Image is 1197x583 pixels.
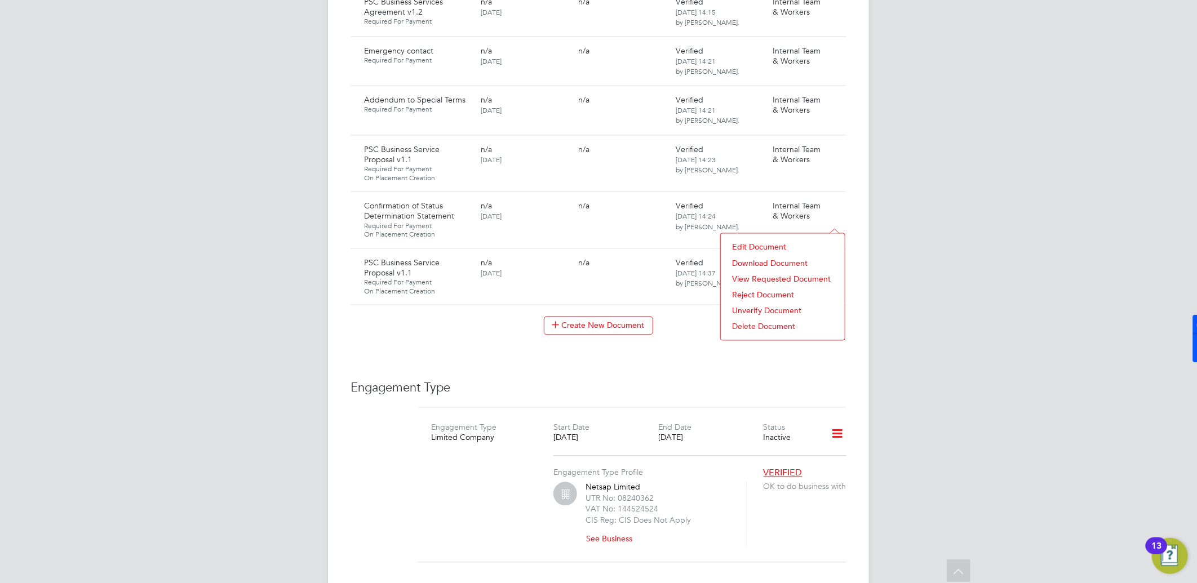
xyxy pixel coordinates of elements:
[676,57,739,76] span: [DATE] 14:21 by [PERSON_NAME].
[726,239,839,255] li: Edit Document
[764,433,816,443] div: Inactive
[586,530,641,548] button: See Business
[364,222,472,231] span: Required For Payment
[481,155,502,164] span: [DATE]
[676,155,739,175] span: [DATE] 14:23 by [PERSON_NAME].
[676,201,703,211] span: Verified
[364,201,454,221] span: Confirmation of Status Determination Statement
[364,230,472,239] span: On Placement Creation
[676,212,739,231] span: [DATE] 14:24 by [PERSON_NAME].
[578,46,589,56] span: n/a
[481,46,492,56] span: n/a
[676,46,703,56] span: Verified
[351,380,846,397] h3: Engagement Type
[364,46,433,56] span: Emergency contact
[553,433,658,443] div: [DATE]
[586,493,654,504] label: UTR No: 08240362
[726,303,839,319] li: Unverify Document
[481,201,492,211] span: n/a
[773,95,821,115] span: Internal Team & Workers
[676,106,739,125] span: [DATE] 14:21 by [PERSON_NAME].
[553,422,589,433] label: Start Date
[676,269,739,288] span: [DATE] 14:37 by [PERSON_NAME].
[481,258,492,268] span: n/a
[481,106,502,115] span: [DATE]
[773,201,821,221] span: Internal Team & Workers
[586,482,732,549] div: Netsap Limited
[364,278,472,287] span: Required For Payment
[773,145,821,165] span: Internal Team & Workers
[364,258,440,278] span: PSC Business Service Proposal v1.1
[364,56,472,65] span: Required For Payment
[676,95,703,105] span: Verified
[764,482,851,492] span: OK to do business with
[726,256,839,272] li: Download Document
[586,515,691,526] label: CIS Reg: CIS Does Not Apply
[676,145,703,155] span: Verified
[481,7,502,16] span: [DATE]
[431,433,536,443] div: Limited Company
[578,145,589,155] span: n/a
[553,468,643,478] label: Engagement Type Profile
[364,105,472,114] span: Required For Payment
[364,17,472,26] span: Required For Payment
[431,422,496,433] label: Engagement Type
[481,57,502,66] span: [DATE]
[676,258,703,268] span: Verified
[1151,546,1161,560] div: 13
[578,201,589,211] span: n/a
[676,7,739,26] span: [DATE] 14:15 by [PERSON_NAME].
[659,422,692,433] label: End Date
[578,258,589,268] span: n/a
[364,287,472,296] span: On Placement Creation
[481,145,492,155] span: n/a
[578,95,589,105] span: n/a
[726,272,839,287] li: View Requested Document
[364,174,472,183] span: On Placement Creation
[364,95,466,105] span: Addendum to Special Terms
[481,212,502,221] span: [DATE]
[481,95,492,105] span: n/a
[726,287,839,303] li: Reject Document
[586,504,658,514] label: VAT No: 144524524
[726,319,839,335] li: Delete Document
[544,317,653,335] button: Create New Document
[364,165,472,174] span: Required For Payment
[659,433,764,443] div: [DATE]
[773,46,821,66] span: Internal Team & Workers
[764,468,803,479] span: VERIFIED
[1152,538,1188,574] button: Open Resource Center, 13 new notifications
[764,422,786,433] label: Status
[364,145,440,165] span: PSC Business Service Proposal v1.1
[481,269,502,278] span: [DATE]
